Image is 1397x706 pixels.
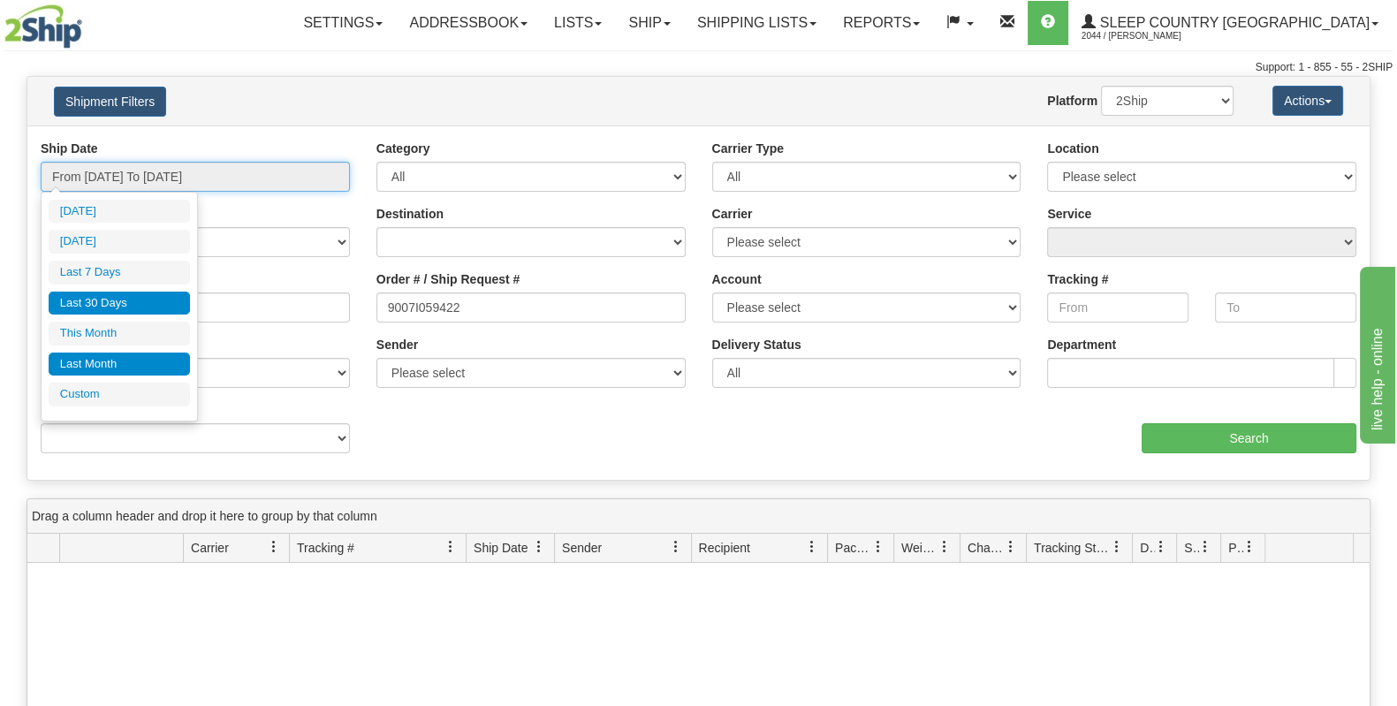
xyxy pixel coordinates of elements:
[1096,15,1370,30] span: Sleep Country [GEOGRAPHIC_DATA]
[1034,539,1111,557] span: Tracking Status
[863,532,893,562] a: Packages filter column settings
[712,205,753,223] label: Carrier
[259,532,289,562] a: Carrier filter column settings
[699,539,750,557] span: Recipient
[1047,292,1188,323] input: From
[615,1,683,45] a: Ship
[396,1,541,45] a: Addressbook
[49,230,190,254] li: [DATE]
[1272,86,1343,116] button: Actions
[1142,423,1356,453] input: Search
[968,539,1005,557] span: Charge
[524,532,554,562] a: Ship Date filter column settings
[1190,532,1220,562] a: Shipment Issues filter column settings
[191,539,229,557] span: Carrier
[54,87,166,117] button: Shipment Filters
[297,539,354,557] span: Tracking #
[712,270,762,288] label: Account
[4,60,1393,75] div: Support: 1 - 855 - 55 - 2SHIP
[661,532,691,562] a: Sender filter column settings
[712,336,801,353] label: Delivery Status
[830,1,933,45] a: Reports
[1047,205,1091,223] label: Service
[901,539,938,557] span: Weight
[541,1,615,45] a: Lists
[1356,262,1395,443] iframe: chat widget
[684,1,830,45] a: Shipping lists
[290,1,396,45] a: Settings
[1068,1,1392,45] a: Sleep Country [GEOGRAPHIC_DATA] 2044 / [PERSON_NAME]
[27,499,1370,534] div: grid grouping header
[1047,140,1098,157] label: Location
[1047,336,1116,353] label: Department
[835,539,872,557] span: Packages
[930,532,960,562] a: Weight filter column settings
[436,532,466,562] a: Tracking # filter column settings
[1234,532,1264,562] a: Pickup Status filter column settings
[49,292,190,315] li: Last 30 Days
[49,261,190,285] li: Last 7 Days
[49,383,190,406] li: Custom
[376,270,520,288] label: Order # / Ship Request #
[1047,270,1108,288] label: Tracking #
[4,4,82,49] img: logo2044.jpg
[712,140,784,157] label: Carrier Type
[13,11,163,32] div: live help - online
[1146,532,1176,562] a: Delivery Status filter column settings
[996,532,1026,562] a: Charge filter column settings
[376,205,444,223] label: Destination
[1228,539,1243,557] span: Pickup Status
[1184,539,1199,557] span: Shipment Issues
[376,336,418,353] label: Sender
[49,322,190,345] li: This Month
[1215,292,1356,323] input: To
[1047,92,1097,110] label: Platform
[474,539,528,557] span: Ship Date
[376,140,430,157] label: Category
[1140,539,1155,557] span: Delivery Status
[1102,532,1132,562] a: Tracking Status filter column settings
[41,140,98,157] label: Ship Date
[1082,27,1214,45] span: 2044 / [PERSON_NAME]
[562,539,602,557] span: Sender
[797,532,827,562] a: Recipient filter column settings
[49,353,190,376] li: Last Month
[49,200,190,224] li: [DATE]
